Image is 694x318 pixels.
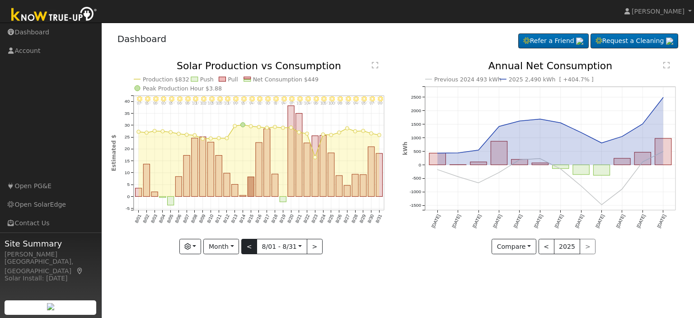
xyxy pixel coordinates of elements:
i: 8/08 - Clear [193,96,198,102]
button: > [307,239,323,254]
circle: onclick="" [361,129,365,133]
text: [DATE] [451,214,461,228]
circle: onclick="" [289,126,293,129]
circle: onclick="" [249,124,253,128]
circle: onclick="" [185,133,188,137]
rect: onclick="" [151,192,158,196]
circle: onclick="" [305,132,309,136]
circle: onclick="" [518,119,521,123]
i: 8/24 - Clear [321,96,327,102]
rect: onclick="" [470,162,487,165]
text: -500 [412,176,421,181]
text: 8/09 [198,214,206,224]
i: 8/21 - Clear [297,96,303,102]
circle: onclick="" [436,168,439,171]
circle: onclick="" [641,160,645,164]
p: 105° [320,102,328,105]
circle: onclick="" [169,131,172,134]
img: retrieve [666,38,673,45]
p: 93° [167,102,176,105]
rect: onclick="" [368,147,374,197]
text: Pull [228,76,238,83]
text: 8/03 [150,214,158,224]
rect: onclick="" [614,158,630,165]
text: -5 [126,206,130,211]
text: 8/22 [302,214,310,224]
circle: onclick="" [497,125,501,128]
circle: onclick="" [600,141,604,145]
text: kWh [402,142,408,156]
text:  [663,62,670,69]
i: 8/18 - Clear [273,96,279,102]
text: 8/19 [278,214,286,224]
p: 99° [231,102,240,105]
circle: onclick="" [297,131,301,134]
text: 40 [124,99,130,104]
text: 25 [124,135,130,140]
rect: onclick="" [594,165,610,176]
circle: onclick="" [559,167,563,171]
text: 8/10 [206,214,214,224]
i: 8/01 - Clear [137,96,142,102]
i: 8/31 - Clear [378,96,383,102]
button: < [539,239,554,254]
text: 8/31 [375,214,383,224]
circle: onclick="" [136,130,140,134]
rect: onclick="" [263,129,270,197]
text: 8/23 [310,214,319,224]
button: 8/01 - 8/31 [257,239,307,254]
i: 8/06 - Clear [177,96,182,102]
circle: onclick="" [233,124,236,128]
p: 96° [151,102,160,105]
circle: onclick="" [329,133,333,137]
i: 8/30 - Clear [370,96,375,102]
text: 2025 2,490 kWh [ +404.7% ] [509,76,594,83]
rect: onclick="" [183,156,190,197]
button: 2025 [554,239,581,254]
i: 8/03 - Clear [153,96,158,102]
rect: onclick="" [304,143,310,197]
text:  [372,62,378,69]
img: retrieve [47,303,54,310]
text: 8/17 [262,214,270,224]
text: [DATE] [431,214,441,228]
text: 1500 [411,122,422,127]
rect: onclick="" [312,136,318,196]
circle: onclick="" [600,203,604,207]
text: Annual Net Consumption [488,60,613,71]
circle: onclick="" [201,137,204,141]
text: 8/18 [270,214,278,224]
text: 8/26 [334,214,342,224]
circle: onclick="" [579,184,583,188]
rect: onclick="" [135,188,141,196]
rect: onclick="" [288,106,294,197]
div: [GEOGRAPHIC_DATA], [GEOGRAPHIC_DATA] [5,257,97,276]
circle: onclick="" [559,121,563,125]
circle: onclick="" [377,133,381,137]
text: -1000 [410,190,422,195]
rect: onclick="" [429,153,445,165]
text: [DATE] [533,214,544,228]
text: Push [200,76,213,83]
text: 8/07 [182,214,190,224]
text: [DATE] [554,214,564,228]
circle: onclick="" [153,129,156,133]
p: 94° [352,102,361,105]
text: Net Consumption $449 [253,76,318,83]
p: 100° [328,102,337,105]
rect: onclick="" [635,152,651,165]
text: [DATE] [656,214,667,228]
text: 8/30 [366,214,375,224]
button: < [241,239,257,254]
p: 90° [159,102,168,105]
i: 8/15 - Clear [249,96,254,102]
circle: onclick="" [353,129,357,133]
rect: onclick="" [360,175,366,196]
circle: onclick="" [225,137,229,140]
i: 8/20 - Clear [289,96,295,102]
text: [DATE] [492,214,502,228]
circle: onclick="" [265,126,269,130]
rect: onclick="" [272,174,278,197]
p: 97° [135,102,144,105]
i: 8/17 - Clear [265,96,271,102]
